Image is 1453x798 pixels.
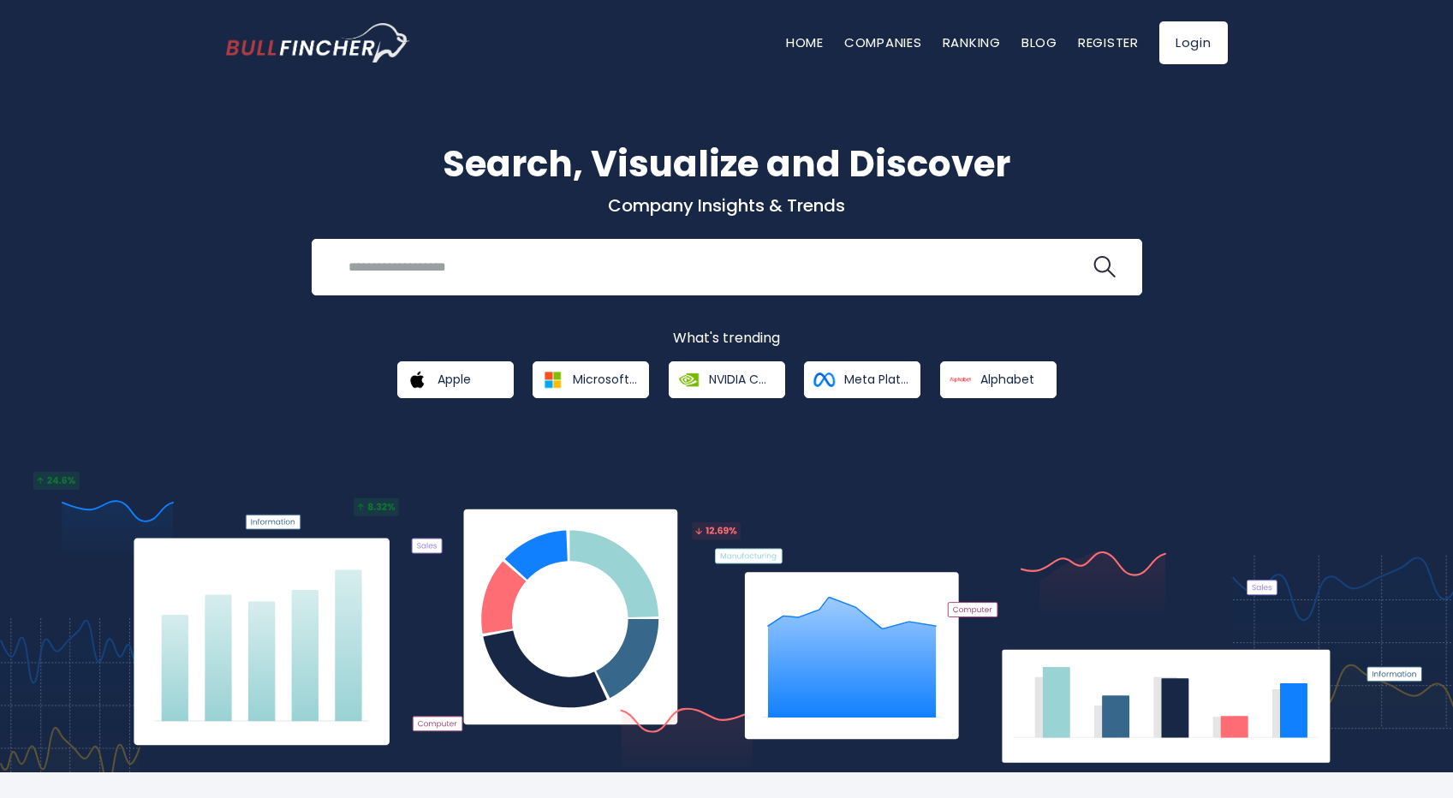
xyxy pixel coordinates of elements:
a: Companies [844,33,922,51]
a: Go to homepage [226,23,410,63]
img: search icon [1093,256,1116,278]
a: Login [1159,21,1228,64]
a: Alphabet [940,361,1057,398]
a: NVIDIA Corporation [669,361,785,398]
a: Meta Platforms [804,361,920,398]
h1: Search, Visualize and Discover [226,137,1228,191]
a: Home [786,33,824,51]
a: Microsoft Corporation [533,361,649,398]
span: NVIDIA Corporation [709,372,773,387]
p: Company Insights & Trends [226,194,1228,217]
p: What's trending [226,330,1228,348]
a: Ranking [943,33,1001,51]
a: Apple [397,361,514,398]
span: Apple [438,372,471,387]
span: Meta Platforms [844,372,908,387]
img: bullfincher logo [226,23,410,63]
span: Alphabet [980,372,1034,387]
span: Microsoft Corporation [573,372,637,387]
a: Blog [1021,33,1057,51]
a: Register [1078,33,1139,51]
